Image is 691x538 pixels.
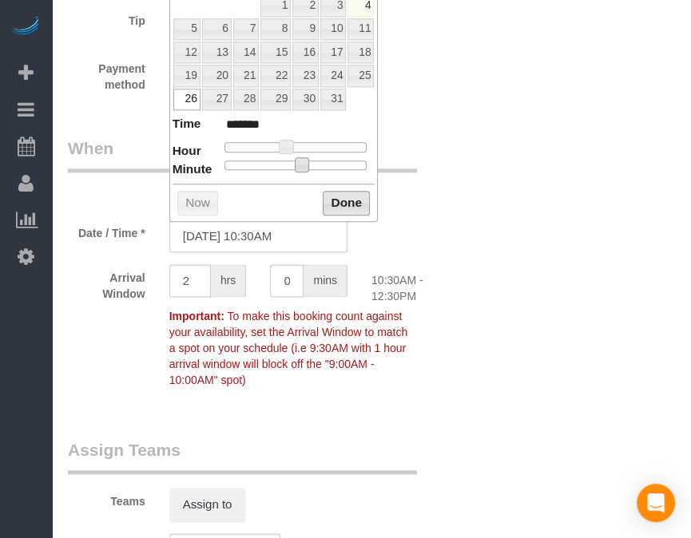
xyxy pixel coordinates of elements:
a: 26 [173,89,201,110]
label: Date / Time * [56,220,157,241]
a: 19 [173,65,201,86]
label: Payment method [56,55,157,93]
label: Teams [56,488,157,509]
a: 9 [292,18,319,40]
button: Done [323,191,370,216]
a: 29 [260,89,291,110]
a: 11 [347,18,374,40]
a: 31 [320,89,346,110]
a: 15 [260,42,291,63]
input: MM/DD/YYYY HH:MM [169,220,347,252]
span: To make this booking count against your availability, set the Arrival Window to match a spot on y... [169,310,408,386]
button: Now [177,191,218,216]
a: 18 [347,42,374,63]
a: 25 [347,65,374,86]
a: 16 [292,42,319,63]
dt: Time [173,115,201,135]
a: 8 [260,18,291,40]
a: 21 [233,65,259,86]
label: Tip [56,7,157,29]
legend: When [68,136,417,172]
a: 28 [233,89,259,110]
a: 23 [292,65,319,86]
span: mins [304,264,347,297]
dt: Minute [173,160,212,180]
a: 22 [260,65,291,86]
a: 17 [320,42,346,63]
a: 20 [202,65,232,86]
a: 5 [173,18,201,40]
a: 30 [292,89,319,110]
div: Open Intercom Messenger [637,484,675,522]
strong: Important: [169,310,224,322]
a: 7 [233,18,259,40]
a: 14 [233,42,259,63]
a: 24 [320,65,346,86]
a: 27 [202,89,232,110]
a: 6 [202,18,232,40]
a: 10 [320,18,346,40]
button: Assign to [169,488,246,521]
a: 13 [202,42,232,63]
a: 12 [173,42,201,63]
img: Automaid Logo [10,16,42,38]
span: hrs [211,264,246,297]
legend: Assign Teams [68,438,417,474]
dt: Hour [173,142,201,162]
div: 10:30AM - 12:30PM [359,264,461,304]
label: Arrival Window [56,264,157,302]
